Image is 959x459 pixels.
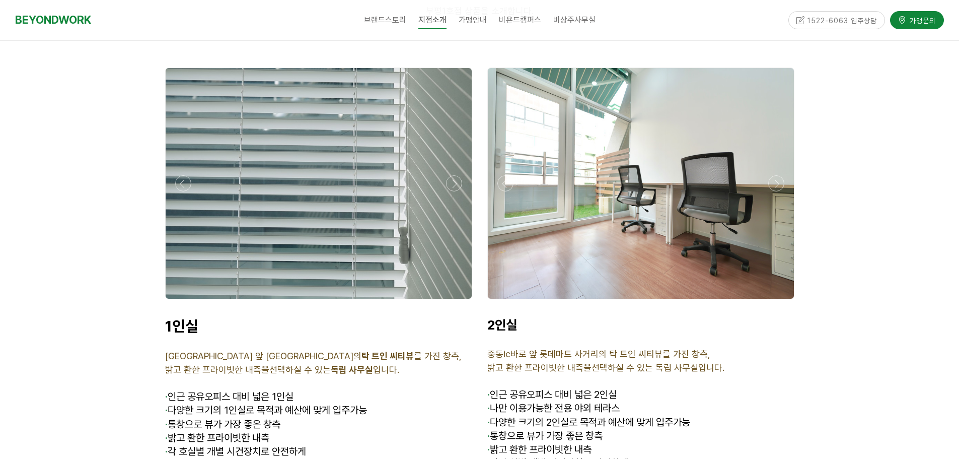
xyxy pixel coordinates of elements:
strong: · [165,418,168,430]
span: 밝고 환한 프라이빗한 내측 [487,443,592,455]
span: 1인실 [165,317,198,335]
span: 다양한 크기의 2인실로 목적과 예산에 맞게 입주가능 [487,416,690,428]
span: 가맹안내 [459,15,487,25]
a: 가맹문의 [890,11,944,28]
span: 인근 공유오피스 대비 넓은 2인실 [490,388,617,401]
span: 중동ic바로 앞 롯데마트 사거리의 탁 트인 씨티뷰를 가진 창측, [487,349,710,359]
strong: · [165,404,168,416]
span: 인근 공유오피스 대비 넓은 1인실 [168,390,293,403]
span: 브랜드스토리 [364,15,406,25]
span: 가맹문의 [907,15,936,25]
strong: · [165,445,168,457]
span: 다양한 크기의 1인실로 목적과 예산에 맞게 입주가능 [165,404,367,416]
span: [GEOGRAPHIC_DATA] 앞 [GEOGRAPHIC_DATA]의 를 가진 창측, [165,351,462,361]
span: 밝고 환한 프라이빗한 내측을선택하실 수 있는 독립 사무실입니다. [487,362,724,373]
span: 비욘드캠퍼스 [499,15,541,25]
a: 브랜드스토리 [358,8,412,33]
strong: · [487,416,490,428]
a: 비욘드캠퍼스 [493,8,547,33]
strong: · [487,402,490,414]
span: 각 호실별 개별 시건장치로 안전하게 [165,445,306,457]
span: · [165,390,168,403]
span: 선택하실 수 있는 입니다. [269,364,399,375]
span: 2인실 [487,317,517,333]
a: 비상주사무실 [547,8,602,33]
a: 가맹안내 [453,8,493,33]
strong: · [165,432,168,444]
span: 밝고 환한 프라이빗한 내측 [165,432,269,444]
span: 통창으로 뷰가 가장 좋은 창측 [165,418,280,430]
strong: · [487,430,490,442]
strong: · [487,443,490,455]
span: 밝고 환한 프라이빗한 내측을 [165,364,269,375]
span: 비상주사무실 [553,15,596,25]
strong: 탁 트인 씨티뷰 [361,351,414,361]
span: · [487,388,490,401]
span: 통창으로 뷰가 가장 좋은 창측 [487,430,603,442]
span: 지점소개 [418,12,447,29]
strong: 독립 사무실 [331,364,373,375]
a: 지점소개 [412,8,453,33]
a: BEYONDWORK [15,11,91,29]
span: 나만 이용가능한 전용 야외 테라스 [487,402,620,414]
